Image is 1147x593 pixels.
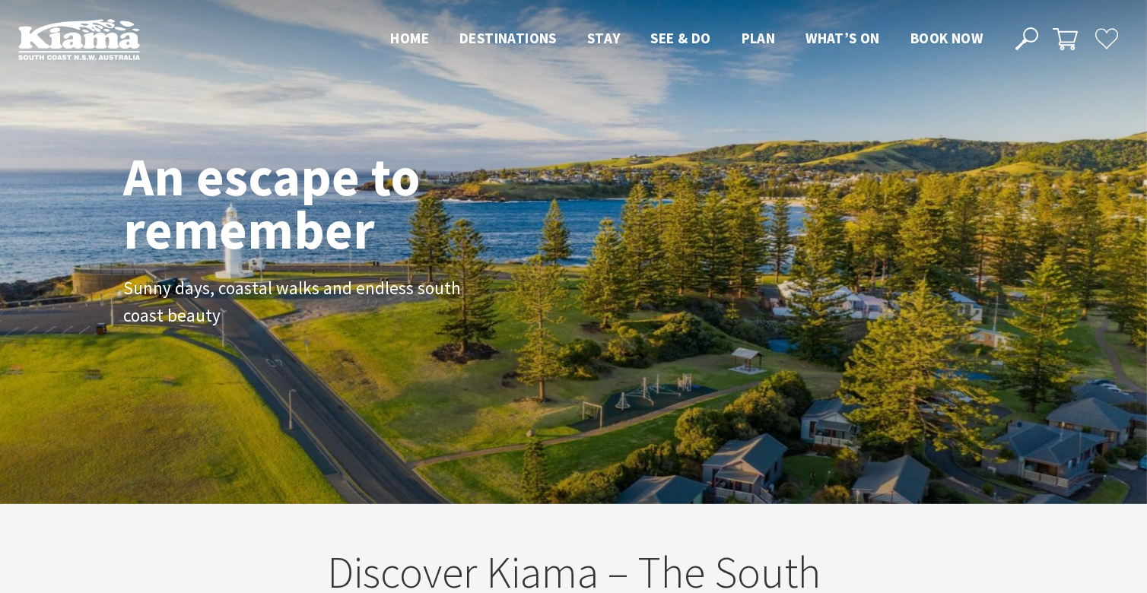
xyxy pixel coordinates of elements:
[910,29,983,47] span: Book now
[123,274,465,331] p: Sunny days, coastal walks and endless south coast beauty
[375,27,998,52] nav: Main Menu
[459,29,557,47] span: Destinations
[123,150,542,256] h1: An escape to remember
[742,29,776,47] span: Plan
[18,18,140,60] img: Kiama Logo
[650,29,710,47] span: See & Do
[390,29,429,47] span: Home
[805,29,880,47] span: What’s On
[587,29,621,47] span: Stay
